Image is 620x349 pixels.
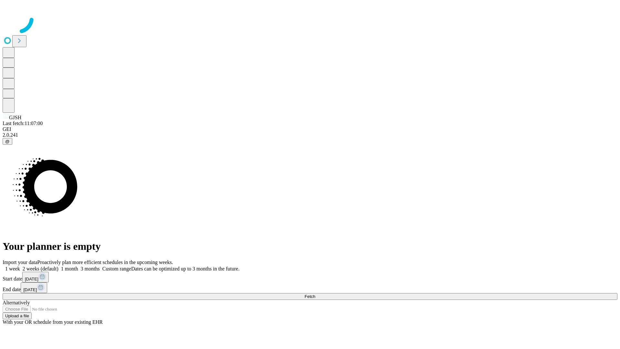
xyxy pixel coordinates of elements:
[3,132,617,138] div: 2.0.241
[21,282,47,293] button: [DATE]
[3,312,32,319] button: Upload a file
[61,266,78,271] span: 1 month
[3,259,37,265] span: Import your data
[131,266,239,271] span: Dates can be optimized up to 3 months in the future.
[23,287,37,292] span: [DATE]
[23,266,58,271] span: 2 weeks (default)
[3,300,30,305] span: Alternatively
[81,266,100,271] span: 3 months
[3,240,617,252] h1: Your planner is empty
[25,277,38,281] span: [DATE]
[305,294,315,299] span: Fetch
[3,121,43,126] span: Last fetch: 11:07:00
[5,266,20,271] span: 1 week
[3,272,617,282] div: Start date
[3,138,12,145] button: @
[3,282,617,293] div: End date
[3,293,617,300] button: Fetch
[3,319,103,325] span: With your OR schedule from your existing EHR
[9,115,21,120] span: GJSH
[3,126,617,132] div: GEI
[102,266,131,271] span: Custom range
[37,259,173,265] span: Proactively plan more efficient schedules in the upcoming weeks.
[5,139,10,144] span: @
[22,272,49,282] button: [DATE]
